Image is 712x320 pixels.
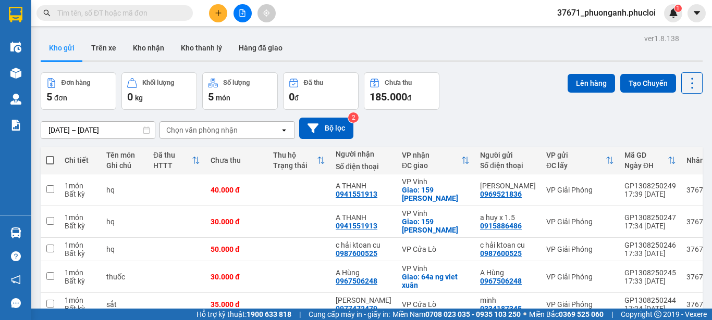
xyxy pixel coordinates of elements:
div: c hải ktoan cu [336,241,391,249]
div: GP1308250244 [624,296,676,304]
div: hq [106,186,143,194]
div: Người nhận [336,150,391,158]
div: Ghi chú [106,161,143,170]
div: ver 1.8.138 [644,33,679,44]
img: warehouse-icon [10,227,21,238]
span: plus [215,9,222,17]
strong: 1900 633 818 [247,310,291,318]
div: ĐC lấy [546,161,606,170]
span: question-circle [11,251,21,261]
div: 0967506248 [336,277,377,285]
span: món [216,94,230,102]
div: 0915886486 [480,222,522,230]
div: 0941551913 [336,190,377,198]
div: Chi tiết [65,156,96,164]
span: Hỗ trợ kỹ thuật: [197,309,291,320]
div: 17:39 [DATE] [624,190,676,198]
div: Số lượng [223,79,250,86]
div: 30.000 đ [211,217,263,226]
input: Select a date range. [41,122,155,138]
div: Bất kỳ [65,190,96,198]
span: 0 [289,91,294,103]
div: Chưa thu [385,79,412,86]
div: a huy x 1.5 [480,213,536,222]
div: Trạng thái [273,161,317,170]
button: Kho nhận [125,35,173,60]
span: Cung cấp máy in - giấy in: [309,309,390,320]
div: Bất kỳ [65,249,96,258]
button: Đơn hàng5đơn [41,72,116,110]
div: Anh hùng [336,296,391,304]
img: warehouse-icon [10,94,21,105]
div: Bất kỳ [65,304,96,313]
button: Kho gửi [41,35,83,60]
span: message [11,298,21,308]
span: | [611,309,613,320]
button: Chưa thu185.000đ [364,72,439,110]
div: VP Vinh [402,177,470,186]
th: Toggle SortBy [397,147,475,174]
div: c hải ktoan cu [480,241,536,249]
span: kg [135,94,143,102]
div: GP1308250247 [624,213,676,222]
div: 0967506248 [480,277,522,285]
span: | [299,309,301,320]
div: VP Giải Phóng [546,245,614,253]
div: HTTT [153,161,192,170]
th: Toggle SortBy [268,147,330,174]
div: A THANH [336,182,391,190]
span: 1 [676,5,680,12]
span: copyright [654,311,661,318]
div: Số điện thoại [336,162,391,171]
div: Chưa thu [211,156,263,164]
div: GP1308250246 [624,241,676,249]
div: 1 món [65,182,96,190]
div: 0969521836 [480,190,522,198]
div: A Hùng [480,268,536,277]
div: Đơn hàng [62,79,90,86]
button: Lên hàng [568,74,615,93]
img: logo-vxr [9,7,22,22]
div: thuốc [106,273,143,281]
img: icon-new-feature [669,8,678,18]
img: warehouse-icon [10,68,21,79]
span: đ [294,94,299,102]
span: file-add [239,9,246,17]
strong: 0369 525 060 [559,310,604,318]
span: 5 [208,91,214,103]
div: Người gửi [480,151,536,159]
span: ⚪️ [523,312,526,316]
div: Giao: 64a ng viet xuân [402,273,470,289]
sup: 2 [348,112,359,123]
button: Tạo Chuyến [620,74,676,93]
th: Toggle SortBy [619,147,681,174]
div: 1 món [65,241,96,249]
div: VP Giải Phóng [546,217,614,226]
div: VP Giải Phóng [546,300,614,309]
div: hq [106,245,143,253]
div: sắt [106,300,143,309]
span: search [43,9,51,17]
div: Tên món [106,151,143,159]
div: 17:34 [DATE] [624,222,676,230]
div: 0987600525 [480,249,522,258]
div: Bất kỳ [65,277,96,285]
div: A Hùng [336,268,391,277]
div: Đã thu [153,151,192,159]
div: A THANH [336,213,391,222]
div: minh [480,296,536,304]
div: 50.000 đ [211,245,263,253]
span: 185.000 [370,91,407,103]
div: 1 món [65,268,96,277]
div: 1 món [65,296,96,304]
button: Trên xe [83,35,125,60]
div: Giao: 159 Hà Huy Tập [402,217,470,234]
th: Toggle SortBy [541,147,619,174]
div: 0987600525 [336,249,377,258]
div: VP Giải Phóng [546,273,614,281]
img: warehouse-icon [10,42,21,53]
button: Bộ lọc [299,118,353,139]
input: Tìm tên, số ĐT hoặc mã đơn [57,7,180,19]
button: caret-down [688,4,706,22]
th: Toggle SortBy [148,147,205,174]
